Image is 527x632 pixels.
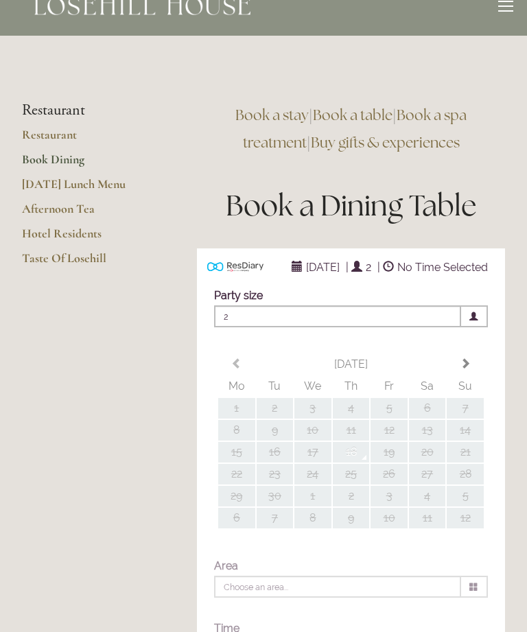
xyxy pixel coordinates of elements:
[22,176,153,201] a: [DATE] Lunch Menu
[362,257,375,277] span: 2
[311,133,460,152] a: Buy gifts & experiences
[22,226,153,250] a: Hotel Residents
[243,106,470,152] a: Book a spa treatment
[313,106,393,124] a: Book a table
[197,102,505,156] h3: | | |
[22,201,153,226] a: Afternoon Tea
[303,257,343,277] span: [DATE]
[22,152,153,176] a: Book Dining
[22,127,153,152] a: Restaurant
[207,259,263,274] img: Powered by ResDiary
[346,261,349,274] span: |
[377,261,380,274] span: |
[197,185,505,226] h1: Book a Dining Table
[22,102,153,119] li: Restaurant
[394,257,491,277] span: No Time Selected
[214,289,263,302] label: Party size
[235,106,309,124] a: Book a stay
[22,250,153,275] a: Taste Of Losehill
[214,305,461,327] span: 2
